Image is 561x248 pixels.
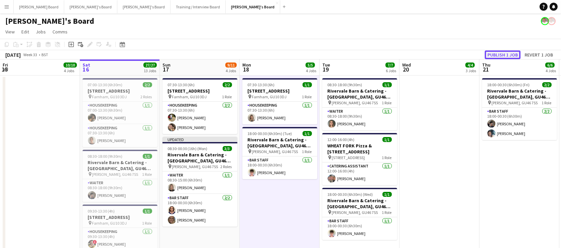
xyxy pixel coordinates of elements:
[252,94,287,99] span: Farnham, GU10 3DJ
[303,131,312,136] span: 1/1
[172,94,207,99] span: Farnham, GU10 3DJ
[548,17,556,25] app-user-avatar: Jakub Zalibor
[242,127,317,179] app-job-card: 18:00-00:30 (6h30m) (Tue)1/1Rivervale Barn & Catering - [GEOGRAPHIC_DATA], GU46 7SS [PERSON_NAME]...
[162,102,237,134] app-card-role: Housekeeping2/207:30-13:30 (6h)[PERSON_NAME][PERSON_NAME]
[485,50,521,59] button: Publish 1 job
[33,27,48,36] a: Jobs
[143,154,152,159] span: 1/1
[402,62,411,68] span: Wed
[382,155,392,160] span: 1 Role
[322,198,397,210] h3: Rivervale Barn & Catering - [GEOGRAPHIC_DATA], GU46 7SS
[302,94,312,99] span: 1 Role
[83,150,157,202] app-job-card: 08:30-18:00 (9h30m)1/1Rivervale Barn & Catering - [GEOGRAPHIC_DATA], GU46 7SS [PERSON_NAME], GU46...
[64,63,77,68] span: 10/10
[142,172,152,177] span: 1 Role
[322,217,397,240] app-card-role: BAR STAFF1/118:00-00:30 (6h30m)[PERSON_NAME]
[171,0,226,13] button: Training / Interview Board
[322,162,397,185] app-card-role: Catering Assistant1/112:00-16:00 (4h)[PERSON_NAME]
[162,62,171,68] span: Sun
[92,94,127,99] span: Farnham, GU10 3DJ
[322,62,330,68] span: Tue
[466,68,476,73] div: 3 Jobs
[321,66,330,73] span: 19
[482,62,490,68] span: Thu
[322,88,397,100] h3: Rivervale Barn & Catering - [GEOGRAPHIC_DATA], GU46 7SS
[14,0,64,13] button: [PERSON_NAME] Board
[382,210,392,215] span: 1 Role
[142,221,152,226] span: 1 Role
[143,63,157,68] span: 27/27
[92,221,127,226] span: Farnham, GU10 3DJ
[482,88,557,100] h3: Rivervale Barn & Catering - [GEOGRAPHIC_DATA], GU46 7SS
[401,66,411,73] span: 20
[83,88,157,94] h3: [STREET_ADDRESS]
[83,62,90,68] span: Sat
[542,100,552,105] span: 1 Role
[225,63,237,68] span: 9/11
[248,131,292,136] span: 18:00-00:30 (6h30m) (Tue)
[332,155,365,160] span: [STREET_ADDRESS]
[522,50,556,59] button: Revert 1 job
[487,82,530,87] span: 18:00-00:30 (6h30m) (Fri)
[83,179,157,202] app-card-role: Waiter1/108:30-18:00 (9h30m)[PERSON_NAME]
[482,78,557,140] div: 18:00-00:30 (6h30m) (Fri)2/2Rivervale Barn & Catering - [GEOGRAPHIC_DATA], GU46 7SS [PERSON_NAME]...
[5,16,94,26] h1: [PERSON_NAME]'s Board
[328,192,373,197] span: 18:00-00:30 (6h30m) (Wed)
[83,124,157,147] app-card-role: Housekeeping1/107:30-13:30 (6h)[PERSON_NAME]
[382,192,392,197] span: 1/1
[226,0,280,13] button: [PERSON_NAME]'s Board
[242,62,251,68] span: Mon
[242,156,317,179] app-card-role: BAR STAFF1/118:00-00:30 (6h30m)[PERSON_NAME]
[332,210,378,215] span: [PERSON_NAME], GU46 7SS
[546,68,556,73] div: 4 Jobs
[162,152,237,164] h3: Rivervale Barn & Catering - [GEOGRAPHIC_DATA], GU46 7SS
[83,102,157,124] app-card-role: Housekeeping1/107:00-13:30 (6h30m)[PERSON_NAME]
[242,102,317,124] app-card-role: Housekeeping1/107:30-13:30 (6h)[PERSON_NAME]
[22,52,39,57] span: Week 33
[386,68,396,73] div: 6 Jobs
[492,100,538,105] span: [PERSON_NAME], GU46 7SS
[64,0,117,13] button: [PERSON_NAME]'s Board
[162,88,237,94] h3: [STREET_ADDRESS]
[226,68,236,73] div: 4 Jobs
[242,137,317,149] h3: Rivervale Barn & Catering - [GEOGRAPHIC_DATA], GU46 7SS
[162,171,237,194] app-card-role: Waiter1/108:30-15:00 (6h30m)[PERSON_NAME]
[242,88,317,94] h3: [STREET_ADDRESS]
[382,82,392,87] span: 1/1
[143,209,152,214] span: 1/1
[382,137,392,142] span: 1/1
[168,146,208,151] span: 08:30-00:30 (16h) (Mon)
[252,149,298,154] span: [PERSON_NAME], GU46 7SS
[162,194,237,227] app-card-role: BAR STAFF2/218:00-00:30 (6h30m)[PERSON_NAME][PERSON_NAME]
[382,100,392,105] span: 1 Role
[328,137,355,142] span: 12:00-16:00 (4h)
[322,133,397,185] app-job-card: 12:00-16:00 (4h)1/1WHEAT FORK Pizza & [STREET_ADDRESS] [STREET_ADDRESS]1 RoleCatering Assistant1/...
[3,62,8,68] span: Fri
[92,172,138,177] span: [PERSON_NAME], GU46 7SS
[83,78,157,147] app-job-card: 07:00-13:30 (6h30m)2/2[STREET_ADDRESS] Farnham, GU10 3DJ2 RolesHousekeeping1/107:00-13:30 (6h30m)...
[88,82,123,87] span: 07:00-13:30 (6h30m)
[52,29,68,35] span: Comms
[41,52,48,57] div: BST
[465,63,475,68] span: 4/4
[162,78,237,134] app-job-card: 07:30-13:30 (6h)2/2[STREET_ADDRESS] Farnham, GU10 3DJ1 RoleHousekeeping2/207:30-13:30 (6h)[PERSON...
[322,188,397,240] app-job-card: 18:00-00:30 (6h30m) (Wed)1/1Rivervale Barn & Catering - [GEOGRAPHIC_DATA], GU46 7SS [PERSON_NAME]...
[3,27,17,36] a: View
[168,82,195,87] span: 07:30-13:30 (6h)
[306,68,316,73] div: 4 Jobs
[162,137,237,142] div: Updated
[223,146,232,151] span: 3/3
[385,63,395,68] span: 7/7
[143,82,152,87] span: 2/2
[302,149,312,154] span: 1 Role
[545,63,555,68] span: 6/6
[144,68,156,73] div: 13 Jobs
[93,240,97,244] span: !
[322,78,397,130] div: 08:30-18:00 (9h30m)1/1Rivervale Barn & Catering - [GEOGRAPHIC_DATA], GU46 7SS [PERSON_NAME], GU46...
[303,82,312,87] span: 1/1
